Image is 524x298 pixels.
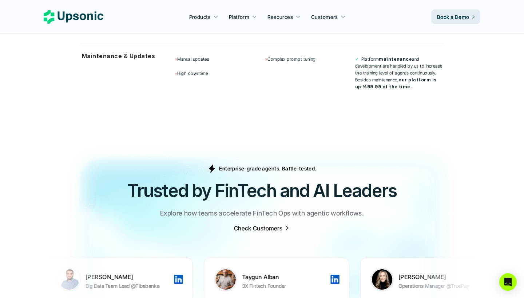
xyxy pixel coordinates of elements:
span: × [175,71,177,76]
p: Operations Manager @TruePay [398,281,469,290]
h2: Trusted by FinTech and AI Leaders [44,178,480,203]
p: Resources [267,13,293,21]
p: Manual updates [175,56,263,63]
p: Book a Demo [437,13,469,21]
p: Products [189,13,211,21]
p: Big Data Team Lead @Fibabanka [86,281,159,290]
strong: maintenance [379,56,412,62]
a: Book a Demo [431,9,480,24]
span: ✓ [355,56,359,62]
p: High downtime [175,70,263,77]
a: Check Customers [234,224,290,232]
p: [PERSON_NAME] [398,273,486,281]
p: Taygun Alban [242,273,329,281]
p: Explore how teams accelerate FinTech Ops with agentic workflows. [160,208,364,219]
span: × [175,56,177,62]
span: × [265,56,267,62]
p: Customers [311,13,338,21]
p: [PERSON_NAME] [86,273,173,281]
p: Maintenance & Updates [82,51,167,61]
p: Complex prompt tuning [265,56,354,63]
a: Products [185,10,223,23]
p: Check Customers [234,224,282,232]
p: Platform and development are handled by us to increase the training level of agents continuously.... [355,56,444,90]
p: Enterprise-grade agents. Battle-tested. [219,165,316,172]
p: Platform [229,13,249,21]
div: Open Intercom Messenger [499,273,517,291]
p: 3X Fintech Founder [242,281,286,290]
